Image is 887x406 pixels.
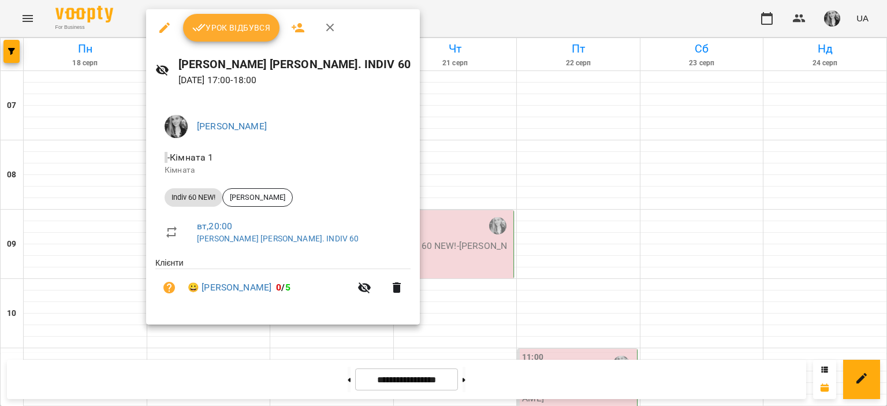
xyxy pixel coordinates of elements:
b: / [276,282,290,293]
img: 94de07a0caca3551cd353b8c252e3044.jpg [165,115,188,138]
button: Візит ще не сплачено. Додати оплату? [155,274,183,301]
span: Indiv 60 NEW! [165,192,222,203]
p: [DATE] 17:00 - 18:00 [178,73,411,87]
p: Кімната [165,165,401,176]
div: [PERSON_NAME] [222,188,293,207]
span: [PERSON_NAME] [223,192,292,203]
ul: Клієнти [155,257,411,311]
h6: [PERSON_NAME] [PERSON_NAME]. INDIV 60 [178,55,411,73]
span: 5 [285,282,290,293]
a: 😀 [PERSON_NAME] [188,281,271,295]
a: [PERSON_NAME] [197,121,267,132]
span: 0 [276,282,281,293]
span: - Кімната 1 [165,152,216,163]
a: вт , 20:00 [197,221,232,232]
a: [PERSON_NAME] [PERSON_NAME]. INDIV 60 [197,234,359,243]
button: Урок відбувся [183,14,280,42]
span: Урок відбувся [192,21,271,35]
